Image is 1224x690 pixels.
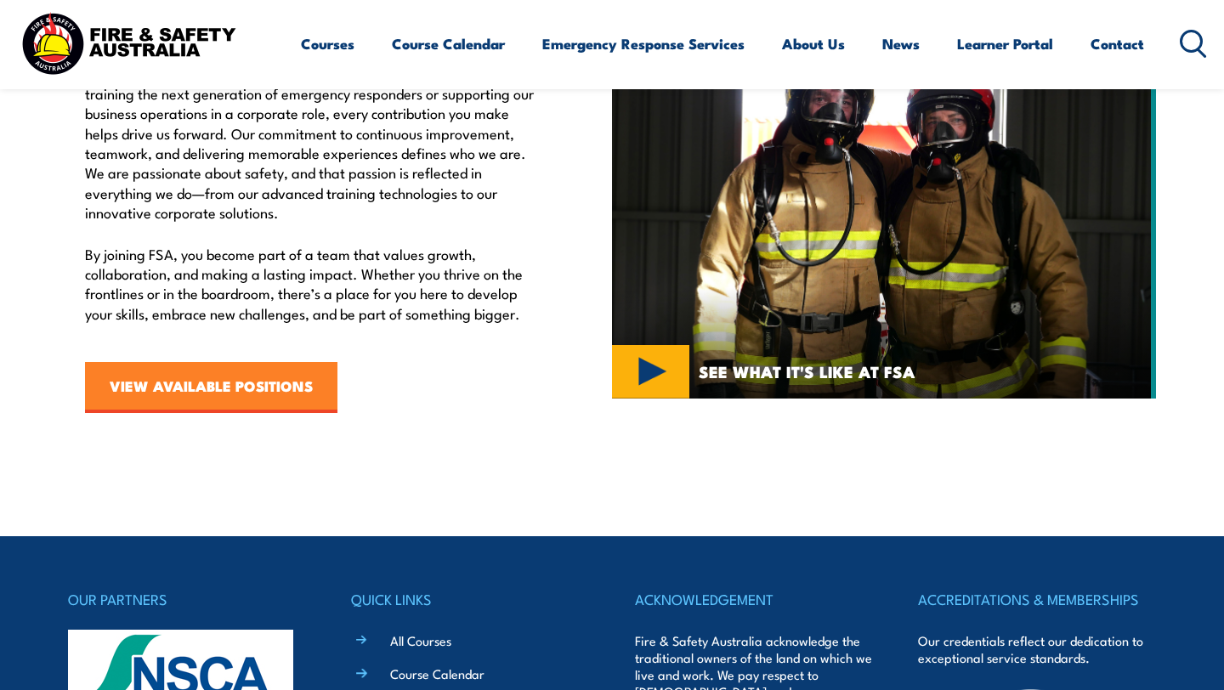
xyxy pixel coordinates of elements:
a: Contact [1091,21,1144,66]
a: Course Calendar [392,21,505,66]
h4: QUICK LINKS [351,587,589,611]
a: Learner Portal [957,21,1053,66]
a: Courses [301,21,354,66]
h4: OUR PARTNERS [68,587,306,611]
img: MERS VIDEO (4) [612,7,1156,399]
a: Course Calendar [390,665,484,682]
p: Our credentials reflect our dedication to exceptional service standards. [918,632,1156,666]
a: Emergency Response Services [542,21,745,66]
a: News [882,21,920,66]
a: VIEW AVAILABLE POSITIONS [85,362,337,413]
a: About Us [782,21,845,66]
p: At [GEOGRAPHIC_DATA], we are united by a shared purpose: to forever change safety in the world, o... [85,43,534,223]
a: All Courses [390,631,451,649]
p: By joining FSA, you become part of a team that values growth, collaboration, and making a lasting... [85,244,534,324]
h4: ACKNOWLEDGEMENT [635,587,873,611]
span: SEE WHAT IT'S LIKE AT FSA [699,364,915,379]
h4: ACCREDITATIONS & MEMBERSHIPS [918,587,1156,611]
